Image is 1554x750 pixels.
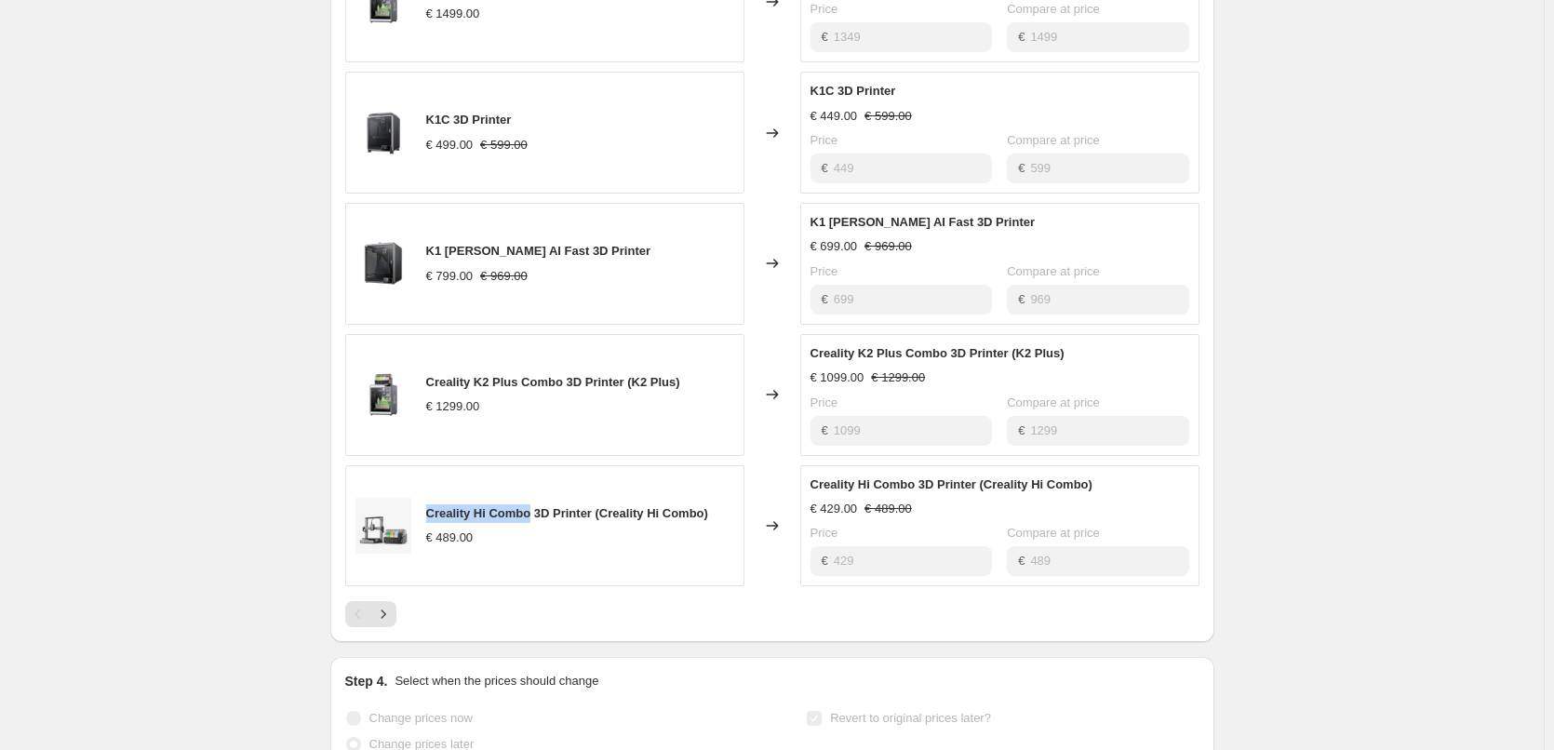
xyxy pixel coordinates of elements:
span: K1C 3D Printer [426,113,512,127]
span: Change prices now [369,711,473,725]
img: K2_plus_45_e45fe98c-03aa-4bd4-a2ea-b0fe9989208c_80x.png [355,367,411,422]
div: € 1099.00 [810,368,864,387]
span: K1 [PERSON_NAME] AI Fast 3D Printer [426,244,651,258]
h2: Step 4. [345,672,388,690]
img: K1C_1_1f3bfca1-37ca-490a-bdc2-b45ef5a45739_80x.png [355,105,411,161]
div: € 699.00 [810,237,858,256]
strike: € 969.00 [480,267,528,286]
span: € [822,423,828,437]
span: € [822,292,828,306]
div: € 429.00 [810,500,858,518]
span: Price [810,2,838,16]
span: Compare at price [1007,526,1100,540]
nav: Pagination [345,601,396,627]
span: Price [810,395,838,409]
span: K1 [PERSON_NAME] AI Fast 3D Printer [810,215,1036,229]
img: k1MAX-01-01_80x.png [355,235,411,291]
span: Price [810,526,838,540]
strike: € 489.00 [864,500,912,518]
span: Price [810,133,838,147]
div: € 799.00 [426,267,474,286]
img: 5f027e482e415b9320075eecb0d9c28a_80x.jpg [355,498,411,554]
span: Compare at price [1007,2,1100,16]
span: Creality Hi Combo 3D Printer (Creality Hi Combo) [426,506,708,520]
span: € [1018,423,1025,437]
span: Creality K2 Plus Combo 3D Printer (K2 Plus) [426,375,680,389]
span: € [1018,30,1025,44]
span: Compare at price [1007,264,1100,278]
strike: € 599.00 [480,136,528,154]
span: Compare at price [1007,133,1100,147]
strike: € 599.00 [864,107,912,126]
span: € [822,161,828,175]
span: Revert to original prices later? [830,711,991,725]
div: € 489.00 [426,529,474,547]
span: € [1018,161,1025,175]
div: € 499.00 [426,136,474,154]
button: Next [370,601,396,627]
strike: € 1299.00 [871,368,925,387]
div: € 1299.00 [426,397,480,416]
span: Price [810,264,838,278]
span: € [822,30,828,44]
div: € 449.00 [810,107,858,126]
span: € [822,554,828,568]
strike: € 969.00 [864,237,912,256]
span: Creality K2 Plus Combo 3D Printer (K2 Plus) [810,346,1065,360]
div: € 1499.00 [426,5,480,23]
p: Select when the prices should change [395,672,598,690]
span: Creality Hi Combo 3D Printer (Creality Hi Combo) [810,477,1092,491]
span: K1C 3D Printer [810,84,896,98]
span: Compare at price [1007,395,1100,409]
span: € [1018,554,1025,568]
span: € [1018,292,1025,306]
